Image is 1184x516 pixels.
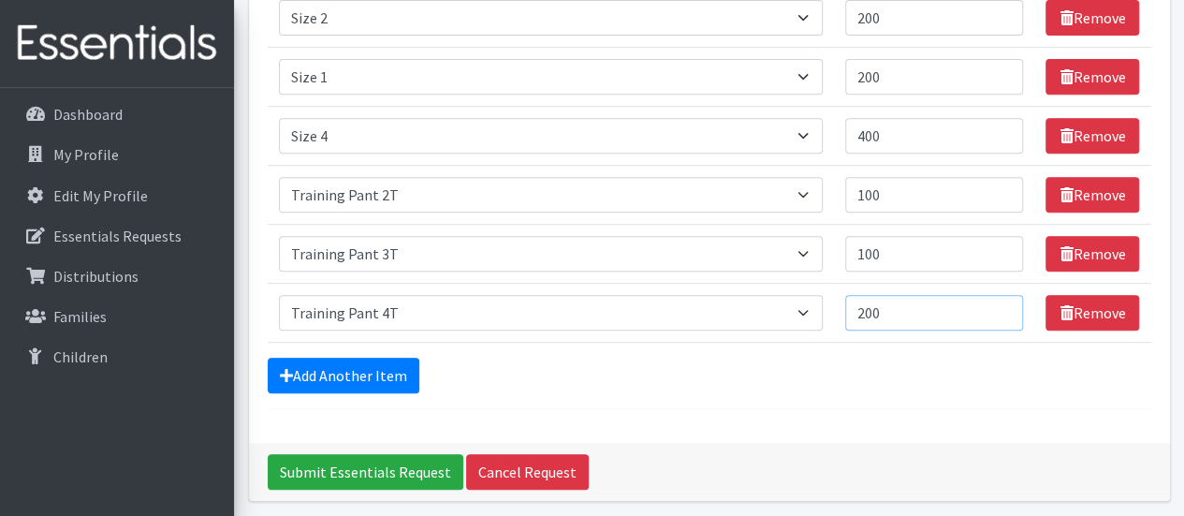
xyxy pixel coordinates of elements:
a: Essentials Requests [7,217,227,255]
a: Remove [1045,236,1139,272]
p: Families [53,307,107,326]
p: Dashboard [53,105,123,124]
p: Distributions [53,267,139,286]
p: My Profile [53,145,119,164]
a: Remove [1045,177,1139,213]
a: Dashboard [7,96,227,133]
p: Essentials Requests [53,227,182,245]
a: Remove [1045,118,1139,154]
a: Edit My Profile [7,177,227,214]
a: Families [7,298,227,335]
a: Remove [1045,59,1139,95]
a: Add Another Item [268,358,419,393]
a: Children [7,338,227,376]
p: Edit My Profile [53,186,148,205]
a: My Profile [7,136,227,173]
input: Submit Essentials Request [268,454,463,490]
a: Distributions [7,258,227,295]
p: Children [53,347,108,366]
a: Remove [1045,295,1139,331]
a: Cancel Request [466,454,589,490]
img: HumanEssentials [7,12,227,75]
